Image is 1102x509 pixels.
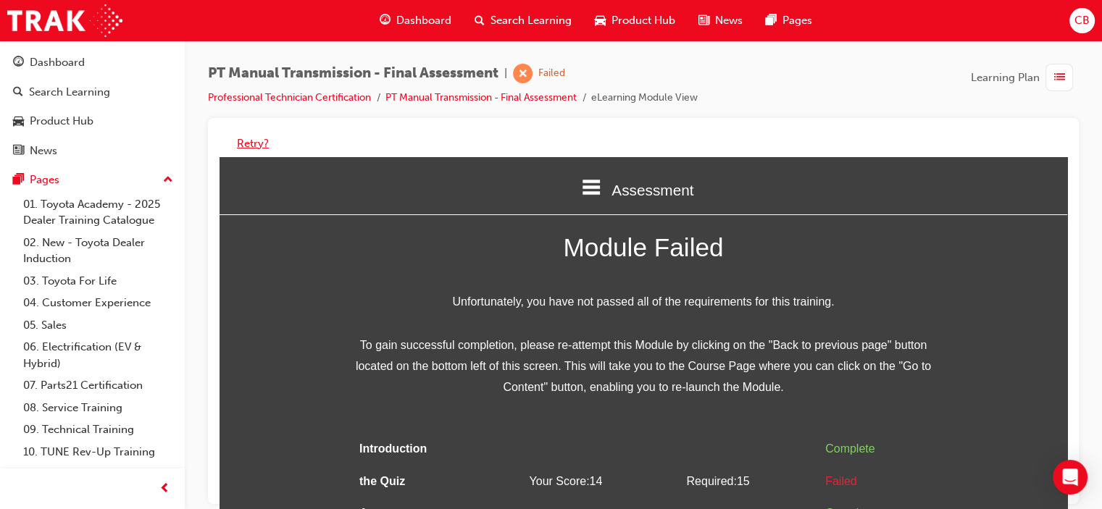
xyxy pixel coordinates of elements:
span: pages-icon [766,12,777,30]
a: 04. Customer Experience [17,292,179,314]
span: search-icon [13,86,23,99]
a: search-iconSearch Learning [463,6,583,35]
a: car-iconProduct Hub [583,6,687,35]
span: pages-icon [13,174,24,187]
span: CB [1074,12,1090,29]
a: Search Learning [6,79,179,106]
button: Pages [6,167,179,193]
div: Product Hub [30,113,93,130]
a: Professional Technician Certification [208,91,371,104]
a: pages-iconPages [754,6,824,35]
a: 05. Sales [17,314,179,337]
span: search-icon [475,12,485,30]
span: Required: 15 [467,318,530,330]
li: eLearning Module View [591,90,698,106]
span: Module Failed [134,70,714,112]
span: PT Manual Transmission - Final Assessment [208,65,498,82]
a: 03. Toyota For Life [17,270,179,293]
a: All Pages [17,463,179,485]
button: Retry? [237,135,269,152]
td: Introduction [134,276,283,308]
span: guage-icon [380,12,391,30]
a: Dashboard [6,49,179,76]
span: car-icon [13,115,24,128]
span: list-icon [1054,69,1065,87]
a: PT Manual Transmission - Final Assessment [385,91,577,104]
div: News [30,143,57,159]
span: Product Hub [611,12,675,29]
td: Assessment [134,340,283,373]
div: Failed [606,314,708,335]
button: Learning Plan [971,64,1079,91]
a: 09. Technical Training [17,418,179,441]
span: Unfortunately, you have not passed all of the requirements for this training. [134,135,714,156]
span: car-icon [595,12,606,30]
a: 07. Parts21 Certification [17,374,179,397]
a: 08. Service Training [17,397,179,419]
div: Search Learning [29,84,110,101]
a: News [6,138,179,164]
div: Dashboard [30,54,85,71]
span: prev-icon [159,480,170,498]
td: the Quiz [134,308,283,341]
span: learningRecordVerb_FAIL-icon [513,64,533,83]
span: | [504,65,507,82]
span: Dashboard [396,12,451,29]
div: Open Intercom Messenger [1053,460,1088,495]
a: guage-iconDashboard [368,6,463,35]
span: Learning Plan [971,70,1040,86]
a: 01. Toyota Academy - 2025 Dealer Training Catalogue [17,193,179,232]
a: 06. Electrification (EV & Hybrid) [17,336,179,374]
span: Pages [782,12,812,29]
div: Complete [606,346,708,367]
span: Search Learning [491,12,572,29]
span: guage-icon [13,56,24,70]
div: Complete [606,282,708,303]
span: To gain successful completion, please re-attempt this Module by clicking on the "Back to previous... [134,178,714,240]
div: Pages [30,172,59,188]
span: News [715,12,743,29]
button: CB [1069,8,1095,33]
span: Your Score: 14 [310,318,383,330]
span: news-icon [13,145,24,158]
a: 10. TUNE Rev-Up Training [17,441,179,463]
div: Failed [538,67,565,80]
a: news-iconNews [687,6,754,35]
button: DashboardSearch LearningProduct HubNews [6,46,179,167]
a: Product Hub [6,108,179,135]
span: news-icon [698,12,709,30]
a: 02. New - Toyota Dealer Induction [17,232,179,270]
span: Assessment [392,25,474,41]
img: Trak [7,4,122,37]
span: up-icon [163,171,173,190]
